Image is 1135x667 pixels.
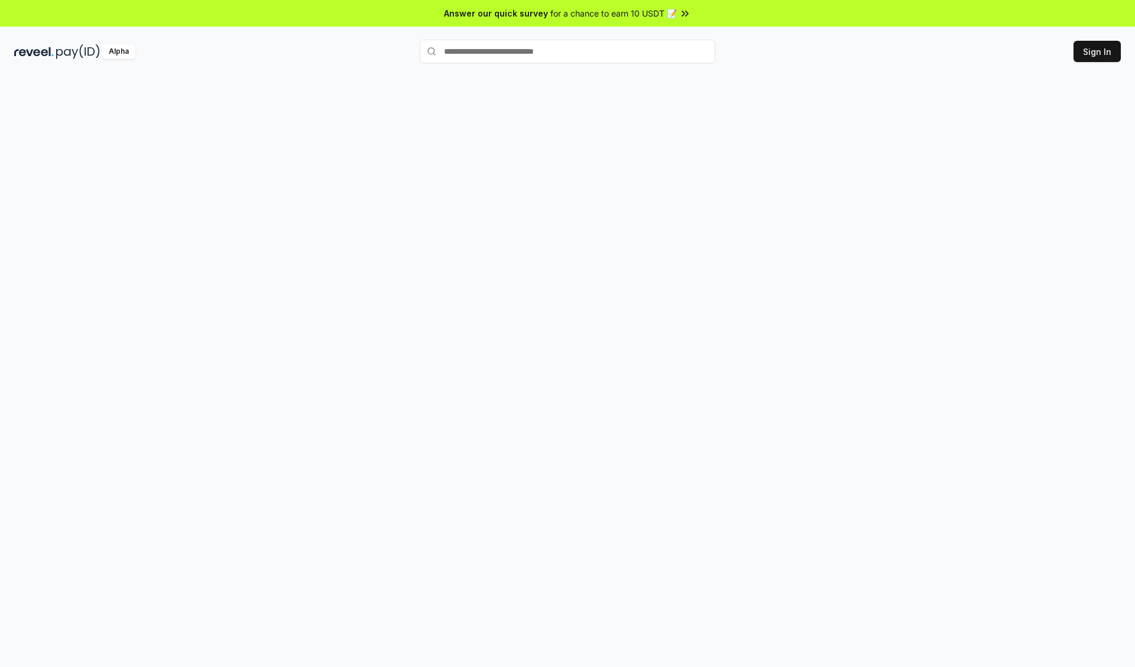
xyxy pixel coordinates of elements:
span: for a chance to earn 10 USDT 📝 [550,7,677,19]
span: Answer our quick survey [444,7,548,19]
button: Sign In [1074,41,1121,62]
div: Alpha [102,44,135,59]
img: reveel_dark [14,44,54,59]
img: pay_id [56,44,100,59]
